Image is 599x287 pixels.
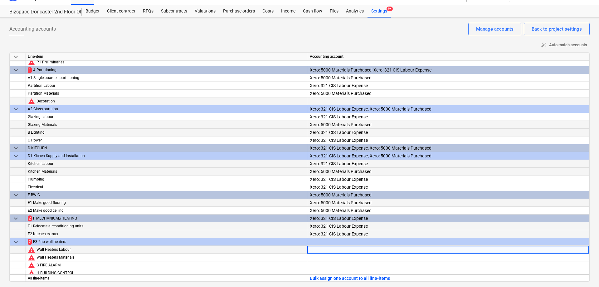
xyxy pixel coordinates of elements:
[28,199,304,207] div: E1 Make good flooring
[12,215,20,222] span: keyboard_arrow_down
[28,261,35,269] span: No accounting account chosen for line-item. Line-item is not allowed to be connected to cost docu...
[37,254,304,261] div: Wall Heaters Materials
[368,5,391,17] div: Settings
[299,5,326,17] a: Cash flow
[310,144,587,152] div: Xero: 321 CIS Labour Expense, Xero: 5000 Materials Purchased
[310,176,587,183] div: Xero: 321 CIS Labour Expense
[37,269,304,277] div: H BUILDING CONTROL
[28,183,304,191] div: Electrical
[28,176,304,183] div: Plumbing
[28,58,35,66] span: No accounting account chosen for line-item. Line-item is not allowed to be connected to cost docu...
[310,136,587,144] div: Xero: 321 CIS Labour Expense
[28,74,304,82] div: A1 Single boarded partitioning
[139,5,157,17] a: RFQs
[326,5,342,17] a: Files
[12,67,20,74] span: keyboard_arrow_down
[25,53,307,61] div: Line-item
[28,136,304,144] div: C Power
[82,5,103,17] a: Budget
[310,152,587,160] div: Xero: 321 CIS Labour Expense, Xero: 5000 Materials Purchased
[310,199,587,207] div: Xero: 5000 Materials Purchased
[28,144,304,152] div: D KITCHEN
[28,215,32,221] span: 2
[33,238,304,246] div: F3 2no wall heaters
[310,90,587,97] div: Xero: 5000 Materials Purchased
[310,121,587,129] div: Xero: 5000 Materials Purchased
[28,105,304,113] div: A2 Glass partition
[28,239,32,245] span: 2
[468,23,521,35] button: Manage accounts
[310,105,587,113] div: Xero: 321 CIS Labour Expense, Xero: 5000 Materials Purchased
[37,97,304,105] div: Decoration
[33,66,304,74] div: A Partitioning
[310,215,587,222] div: Xero: 321 CIS Labour Expense
[37,58,304,66] div: P1 Preliminaries
[28,67,32,73] span: 1
[103,5,139,17] a: Client contract
[310,168,587,176] div: Xero: 5000 Materials Purchased
[310,275,390,282] button: Bulk assign one account to all line-items
[310,230,587,238] div: Xero: 321 CIS Labour Expense
[28,207,304,215] div: E2 Make good ceiling
[191,5,219,17] a: Valuations
[37,246,304,254] div: Wall Heaters Labour
[9,9,74,15] div: Bizspace Doncaster 2nd Floor Office 13A Split
[33,215,304,222] div: F MECHANICAL/HEATING
[28,129,304,136] div: B Lighting
[310,74,587,82] div: Xero: 5000 Materials Purchased
[28,90,304,97] div: Partition Materials
[28,82,304,90] div: Partition Labour
[310,222,587,230] div: Xero: 321 CIS Labour Expense
[541,42,547,48] span: auto_fix_high
[12,152,20,160] span: keyboard_arrow_down
[28,254,35,261] span: No accounting account chosen for line-item. Line-item is not allowed to be connected to cost docu...
[28,160,304,168] div: Kitchen Labour
[28,121,304,129] div: Glazing Materials
[28,152,304,160] div: D1 Kichen Supply and Installation
[277,5,299,17] a: Income
[28,246,35,253] span: No accounting account chosen for line-item. Line-item is not allowed to be connected to cost docu...
[28,113,304,121] div: Glazing Labour
[12,145,20,152] span: keyboard_arrow_down
[37,261,304,269] div: G FIRE ALARM
[28,269,35,277] span: No accounting account chosen for line-item. Line-item is not allowed to be connected to cost docu...
[387,7,393,11] span: 9+
[310,207,587,215] div: Xero: 5000 Materials Purchased
[307,53,589,61] div: Accounting account
[219,5,259,17] a: Purchase orders
[538,40,590,50] button: Auto match accounts
[9,25,56,33] span: Accounting accounts
[524,23,590,35] button: Back to project settings
[12,53,20,61] span: keyboard_arrow_down
[12,191,20,199] span: keyboard_arrow_down
[25,274,307,282] div: All line-items
[310,113,587,121] div: Xero: 321 CIS Labour Expense
[157,5,191,17] a: Subcontracts
[310,183,587,191] div: Xero: 321 CIS Labour Expense
[12,106,20,113] span: keyboard_arrow_down
[310,191,587,199] div: Xero: 5000 Materials Purchased
[310,129,587,136] div: Xero: 321 CIS Labour Expense
[568,257,599,287] iframe: Chat Widget
[12,238,20,246] span: keyboard_arrow_down
[342,5,368,17] div: Analytics
[259,5,277,17] a: Costs
[28,191,304,199] div: E BWIC
[368,5,391,17] a: Settings9+
[28,230,304,238] div: F2 Kitchen extract
[310,160,587,168] div: Xero: 321 CIS Labour Expense
[28,97,35,105] span: No accounting account chosen for line-item. Line-item is not allowed to be connected to cost docu...
[541,42,587,49] span: Auto match accounts
[532,25,582,33] div: Back to project settings
[476,25,514,33] div: Manage accounts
